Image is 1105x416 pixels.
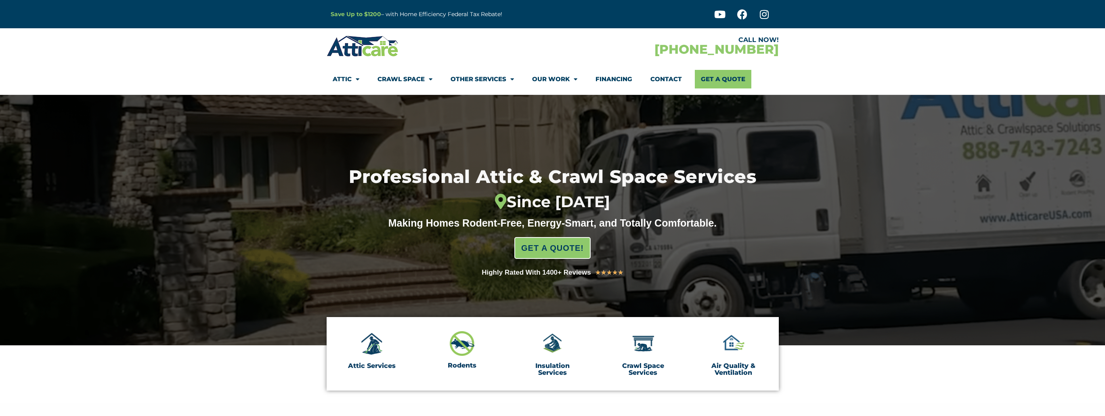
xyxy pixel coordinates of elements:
a: Insulation Services [535,362,570,377]
a: Crawl Space [377,70,432,88]
a: Our Work [532,70,577,88]
a: Crawl Space Services [622,362,664,377]
a: Air Quality & Ventilation [711,362,755,377]
a: GET A QUOTE! [514,237,591,259]
i: ★ [606,267,612,278]
a: Get A Quote [695,70,751,88]
p: – with Home Efficiency Federal Tax Rebate! [331,10,592,19]
div: Making Homes Rodent-Free, Energy-Smart, and Totally Comfortable. [373,217,732,229]
div: 5/5 [595,267,623,278]
a: Contact [650,70,682,88]
div: CALL NOW! [553,37,779,43]
i: ★ [595,267,601,278]
i: ★ [601,267,606,278]
a: Other Services [451,70,514,88]
a: Financing [595,70,632,88]
i: ★ [612,267,618,278]
h1: Professional Attic & Crawl Space Services [307,168,798,211]
a: Attic Services [348,362,396,370]
i: ★ [618,267,623,278]
div: Since [DATE] [307,193,798,211]
a: Save Up to $1200 [331,11,381,18]
a: Attic [333,70,359,88]
span: GET A QUOTE! [521,240,584,256]
a: Rodents [448,361,476,369]
nav: Menu [333,70,773,88]
div: Highly Rated With 1400+ Reviews [482,267,591,278]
